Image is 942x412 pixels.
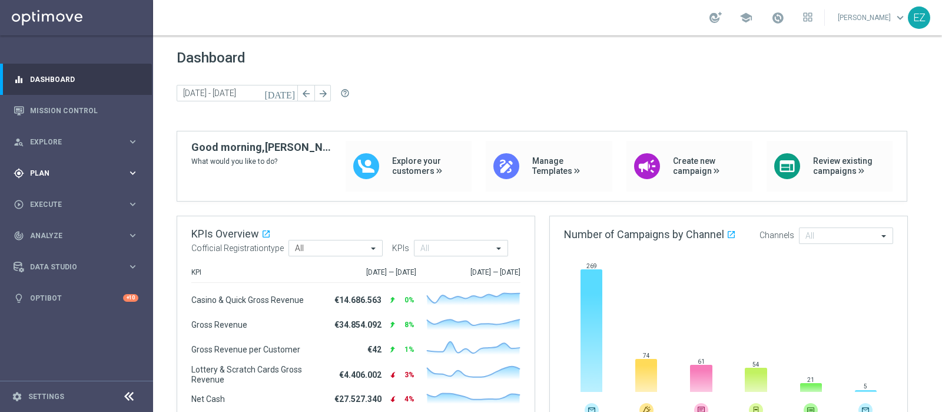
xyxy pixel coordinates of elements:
div: Explore [14,137,127,147]
button: play_circle_outline Execute keyboard_arrow_right [13,200,139,209]
a: Mission Control [30,95,138,126]
i: keyboard_arrow_right [127,261,138,272]
span: Data Studio [30,263,127,271]
i: play_circle_outline [14,199,24,210]
button: lightbulb Optibot +10 [13,294,139,303]
i: gps_fixed [14,168,24,179]
div: Mission Control [14,95,138,126]
div: Plan [14,168,127,179]
span: keyboard_arrow_down [894,11,907,24]
span: Execute [30,201,127,208]
i: person_search [14,137,24,147]
div: Dashboard [14,64,138,95]
i: track_changes [14,230,24,241]
i: keyboard_arrow_right [127,230,138,241]
button: gps_fixed Plan keyboard_arrow_right [13,169,139,178]
button: Mission Control [13,106,139,116]
i: keyboard_arrow_right [127,167,138,179]
i: settings [12,391,22,402]
div: Data Studio [14,262,127,272]
div: Analyze [14,230,127,241]
button: Data Studio keyboard_arrow_right [13,262,139,272]
div: Optibot [14,282,138,314]
a: [PERSON_NAME]keyboard_arrow_down [837,9,908,27]
div: Execute [14,199,127,210]
i: equalizer [14,74,24,85]
span: Analyze [30,232,127,239]
a: Dashboard [30,64,138,95]
i: keyboard_arrow_right [127,199,138,210]
a: Optibot [30,282,123,314]
span: Explore [30,139,127,146]
div: +10 [123,294,138,302]
a: Settings [28,393,64,400]
span: Plan [30,170,127,177]
button: equalizer Dashboard [13,75,139,84]
i: keyboard_arrow_right [127,136,138,147]
span: school [739,11,752,24]
button: person_search Explore keyboard_arrow_right [13,137,139,147]
button: track_changes Analyze keyboard_arrow_right [13,231,139,240]
i: lightbulb [14,293,24,304]
div: EZ [908,6,930,29]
